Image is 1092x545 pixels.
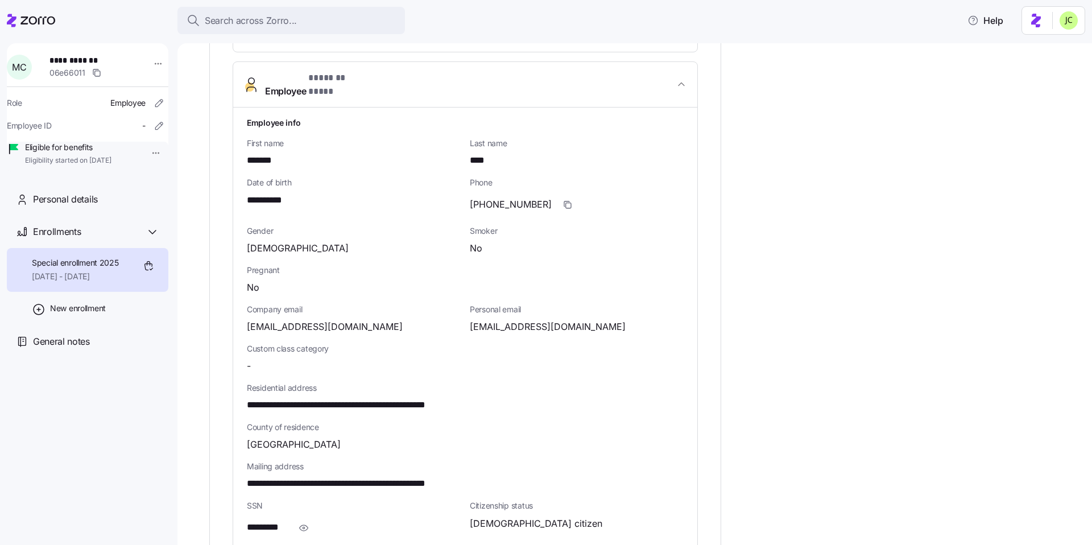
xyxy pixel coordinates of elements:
span: Custom class category [247,343,461,354]
span: Pregnant [247,265,684,276]
span: Company email [247,304,461,315]
span: Special enrollment 2025 [32,257,119,269]
span: Eligible for benefits [25,142,111,153]
img: 0d5040ea9766abea509702906ec44285 [1060,11,1078,30]
h1: Employee info [247,117,684,129]
span: Phone [470,177,684,188]
span: Gender [247,225,461,237]
span: Employee [265,71,370,98]
span: Role [7,97,22,109]
span: No [247,280,259,295]
span: [EMAIL_ADDRESS][DOMAIN_NAME] [470,320,626,334]
span: Employee ID [7,120,52,131]
span: New enrollment [50,303,106,314]
span: Search across Zorro... [205,14,297,28]
button: Search across Zorro... [177,7,405,34]
span: Last name [470,138,684,149]
span: 06e66011 [49,67,85,79]
span: Smoker [470,225,684,237]
span: M C [12,63,26,72]
span: [GEOGRAPHIC_DATA] [247,437,341,452]
span: Citizenship status [470,500,684,511]
span: [PHONE_NUMBER] [470,197,552,212]
span: SSN [247,500,461,511]
span: County of residence [247,422,684,433]
span: Residential address [247,382,684,394]
span: Employee [110,97,146,109]
span: Personal email [470,304,684,315]
span: - [142,120,146,131]
span: Mailing address [247,461,684,472]
span: [DATE] - [DATE] [32,271,119,282]
span: Date of birth [247,177,461,188]
span: General notes [33,335,90,349]
span: - [247,359,251,373]
span: Personal details [33,192,98,207]
span: Help [967,14,1003,27]
span: Enrollments [33,225,81,239]
span: [EMAIL_ADDRESS][DOMAIN_NAME] [247,320,403,334]
span: First name [247,138,461,149]
span: [DEMOGRAPHIC_DATA] [247,241,349,255]
span: No [470,241,482,255]
span: [DEMOGRAPHIC_DATA] citizen [470,517,602,531]
button: Help [958,9,1012,32]
span: Eligibility started on [DATE] [25,156,111,166]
